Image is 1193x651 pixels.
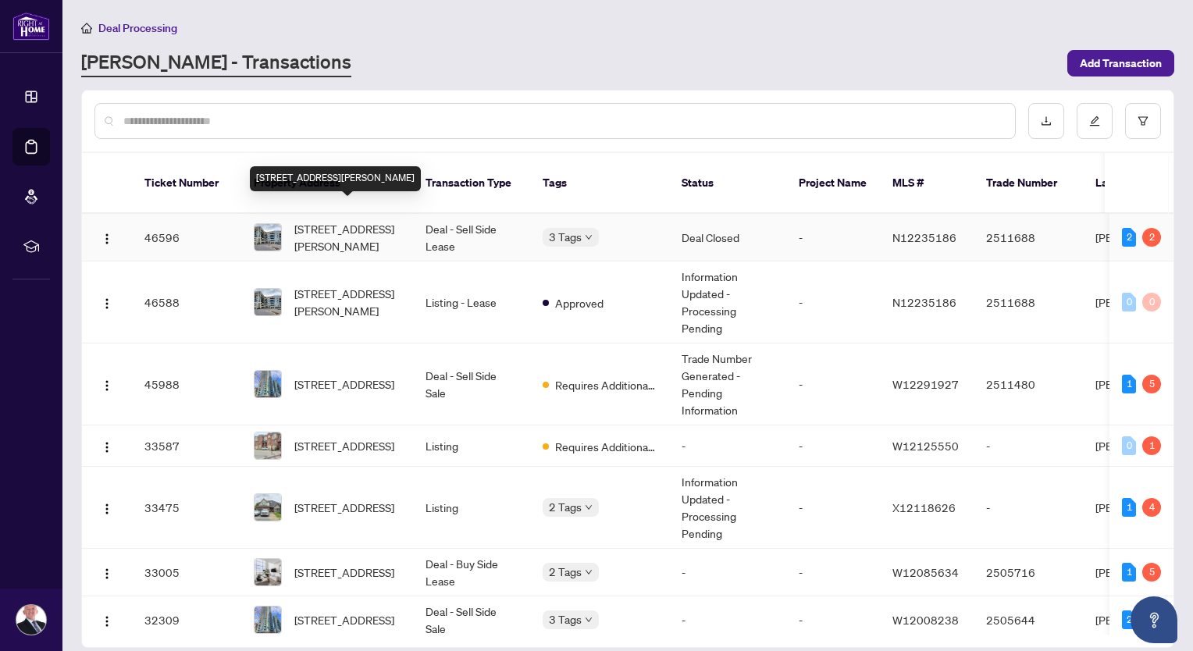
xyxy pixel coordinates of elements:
[101,297,113,310] img: Logo
[94,290,119,315] button: Logo
[974,261,1083,343] td: 2511688
[94,225,119,250] button: Logo
[549,498,582,516] span: 2 Tags
[669,214,786,261] td: Deal Closed
[255,224,281,251] img: thumbnail-img
[1122,293,1136,311] div: 0
[974,596,1083,644] td: 2505644
[255,371,281,397] img: thumbnail-img
[132,425,241,467] td: 33587
[786,261,880,343] td: -
[974,214,1083,261] td: 2511688
[585,503,593,511] span: down
[94,495,119,520] button: Logo
[1122,610,1136,629] div: 2
[413,596,530,644] td: Deal - Sell Side Sale
[549,563,582,581] span: 2 Tags
[413,425,530,467] td: Listing
[101,441,113,454] img: Logo
[1080,51,1162,76] span: Add Transaction
[132,153,241,214] th: Ticket Number
[101,233,113,245] img: Logo
[1125,103,1161,139] button: filter
[132,214,241,261] td: 46596
[294,499,394,516] span: [STREET_ADDRESS]
[294,437,394,454] span: [STREET_ADDRESS]
[94,607,119,632] button: Logo
[786,214,880,261] td: -
[1142,563,1161,582] div: 5
[132,261,241,343] td: 46588
[1041,116,1052,126] span: download
[81,23,92,34] span: home
[101,615,113,628] img: Logo
[294,220,401,254] span: [STREET_ADDRESS][PERSON_NAME]
[413,214,530,261] td: Deal - Sell Side Lease
[786,596,880,644] td: -
[1122,498,1136,517] div: 1
[892,613,959,627] span: W12008238
[413,343,530,425] td: Deal - Sell Side Sale
[255,432,281,459] img: thumbnail-img
[974,467,1083,549] td: -
[132,596,241,644] td: 32309
[669,153,786,214] th: Status
[132,467,241,549] td: 33475
[1122,563,1136,582] div: 1
[549,610,582,628] span: 3 Tags
[892,295,956,309] span: N12235186
[94,560,119,585] button: Logo
[892,230,956,244] span: N12235186
[585,616,593,624] span: down
[294,285,401,319] span: [STREET_ADDRESS][PERSON_NAME]
[892,565,959,579] span: W12085634
[81,49,351,77] a: [PERSON_NAME] - Transactions
[669,549,786,596] td: -
[255,289,281,315] img: thumbnail-img
[94,433,119,458] button: Logo
[974,549,1083,596] td: 2505716
[555,294,604,311] span: Approved
[413,153,530,214] th: Transaction Type
[786,343,880,425] td: -
[549,228,582,246] span: 3 Tags
[555,438,657,455] span: Requires Additional Docs
[974,425,1083,467] td: -
[669,467,786,549] td: Information Updated - Processing Pending
[585,233,593,241] span: down
[786,467,880,549] td: -
[669,261,786,343] td: Information Updated - Processing Pending
[241,153,413,214] th: Property Address
[1067,50,1174,76] button: Add Transaction
[1142,498,1161,517] div: 4
[413,467,530,549] td: Listing
[1122,228,1136,247] div: 2
[101,379,113,392] img: Logo
[255,559,281,585] img: thumbnail-img
[1142,228,1161,247] div: 2
[101,567,113,580] img: Logo
[1122,436,1136,455] div: 0
[1028,103,1064,139] button: download
[974,153,1083,214] th: Trade Number
[1138,116,1148,126] span: filter
[294,375,394,393] span: [STREET_ADDRESS]
[786,153,880,214] th: Project Name
[892,500,956,514] span: X12118626
[1122,375,1136,393] div: 1
[98,21,177,35] span: Deal Processing
[892,439,959,453] span: W12125550
[669,343,786,425] td: Trade Number Generated - Pending Information
[786,425,880,467] td: -
[12,12,50,41] img: logo
[255,494,281,521] img: thumbnail-img
[255,607,281,633] img: thumbnail-img
[669,425,786,467] td: -
[892,377,959,391] span: W12291927
[669,596,786,644] td: -
[555,376,657,393] span: Requires Additional Docs
[1142,436,1161,455] div: 1
[250,166,421,191] div: [STREET_ADDRESS][PERSON_NAME]
[94,372,119,397] button: Logo
[1142,375,1161,393] div: 5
